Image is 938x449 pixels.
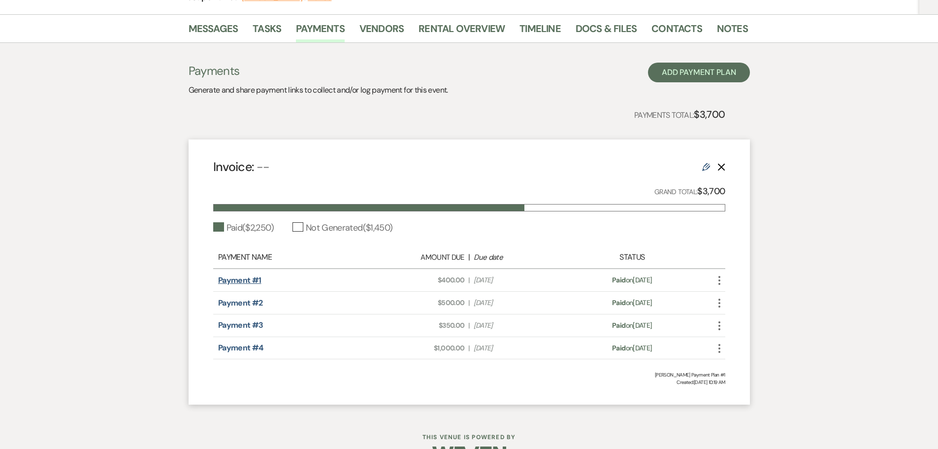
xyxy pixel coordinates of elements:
[576,21,637,42] a: Docs & Files
[474,320,564,331] span: [DATE]
[468,343,469,353] span: |
[213,371,725,379] div: [PERSON_NAME] Payment Plan #1
[474,252,564,263] div: Due date
[374,320,464,331] span: $350.00
[474,275,564,285] span: [DATE]
[474,343,564,353] span: [DATE]
[218,251,369,263] div: Payment Name
[569,251,695,263] div: Status
[218,343,263,353] a: Payment #4
[189,21,238,42] a: Messages
[468,320,469,331] span: |
[218,320,263,330] a: Payment #3
[468,298,469,308] span: |
[253,21,281,42] a: Tasks
[651,21,702,42] a: Contacts
[189,84,448,97] p: Generate and share payment links to collect and/or log payment for this event.
[369,251,570,263] div: |
[634,106,725,122] p: Payments Total:
[374,275,464,285] span: $400.00
[213,379,725,386] span: Created: [DATE] 10:19 AM
[468,275,469,285] span: |
[474,298,564,308] span: [DATE]
[359,21,404,42] a: Vendors
[569,275,695,285] div: on [DATE]
[213,221,274,235] div: Paid ( $2,250 )
[374,343,464,353] span: $1,000.00
[694,108,725,121] strong: $3,700
[612,276,625,284] span: Paid
[569,320,695,331] div: on [DATE]
[569,298,695,308] div: on [DATE]
[218,298,263,308] a: Payment #2
[374,252,464,263] div: Amount Due
[218,275,261,285] a: Payment #1
[569,343,695,353] div: on [DATE]
[519,21,561,42] a: Timeline
[654,184,725,199] p: Grand Total:
[612,321,625,330] span: Paid
[374,298,464,308] span: $500.00
[717,21,748,42] a: Notes
[292,221,393,235] div: Not Generated ( $1,450 )
[697,185,725,197] strong: $3,700
[612,344,625,352] span: Paid
[257,159,270,175] span: --
[189,63,448,79] h3: Payments
[419,21,505,42] a: Rental Overview
[296,21,345,42] a: Payments
[612,298,625,307] span: Paid
[213,158,270,175] h4: Invoice:
[648,63,750,82] button: Add Payment Plan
